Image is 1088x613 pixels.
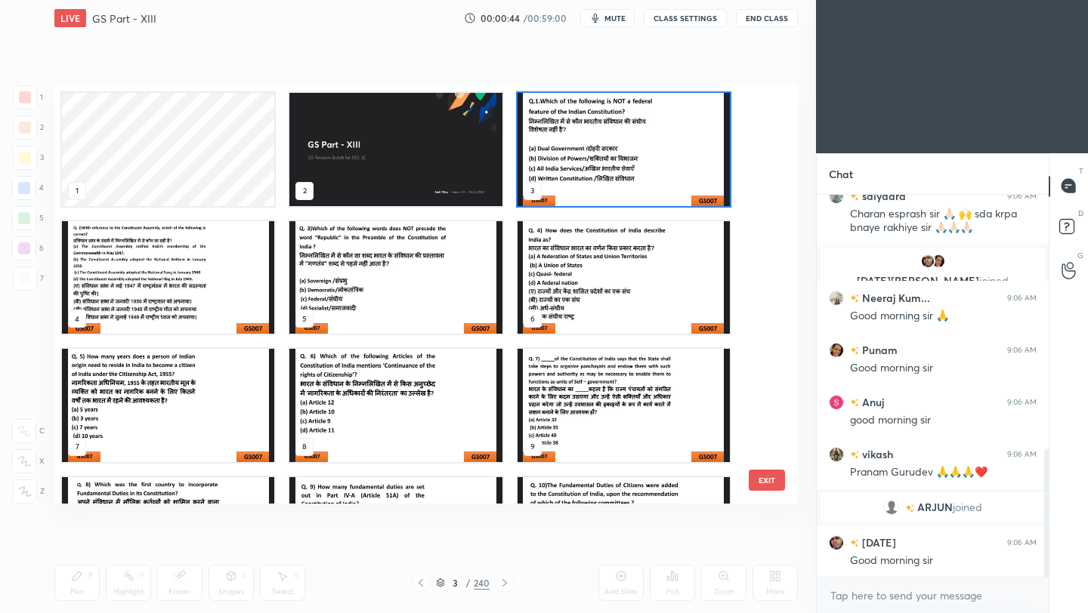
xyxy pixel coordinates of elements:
h6: [DATE] [859,534,896,550]
p: [DATE][PERSON_NAME] [830,275,1036,287]
h4: GS Part - XIII [92,11,156,26]
button: mute [580,9,635,27]
p: D [1078,208,1083,219]
img: ad9b1ca7378248a280ec44d6413dd476.jpg [829,342,844,357]
div: 3 [448,578,463,587]
span: mute [604,13,626,23]
button: EXIT [749,470,785,491]
img: no-rating-badge.077c3623.svg [850,451,859,459]
div: / [466,578,471,587]
div: 7 [13,266,44,291]
span: joined [979,273,1009,288]
div: Good morning sir [850,361,1037,376]
div: C [12,419,45,443]
div: Pranam Gurudev 🙏🙏🙏❤️ [850,465,1037,480]
p: T [1079,165,1083,177]
div: grid [817,195,1049,578]
div: 4 [12,176,44,200]
img: 1759462525SZ28MR.pdf [518,349,730,462]
img: 1759462525SZ28MR.pdf [289,349,502,462]
div: Good morning sir 🙏 [850,309,1037,324]
img: default.png [884,500,899,515]
img: 1759462525SZ28MR.pdf [62,221,274,334]
div: 9:06 AM [1007,191,1037,200]
img: 06c27e9ced5649a09d6b03e217b241ec.jpg [829,446,844,461]
img: no-rating-badge.077c3623.svg [905,504,914,512]
div: 9:06 AM [1007,449,1037,458]
div: 9:06 AM [1007,293,1037,302]
div: 3 [13,146,44,170]
h6: Punam [859,342,898,358]
img: 1759462525SZ28MR.pdf [518,221,730,334]
img: 3 [829,394,844,409]
img: 1759462525SZ28MR.pdf [289,221,502,334]
div: 9:06 AM [1007,397,1037,406]
h6: Neeraj Kum... [859,290,930,306]
button: End Class [736,9,798,27]
p: G [1077,250,1083,261]
div: 2 [13,116,44,140]
button: CLASS SETTINGS [644,9,727,27]
span: joined [953,501,982,513]
div: 240 [474,576,490,590]
img: 1759462525SZ28MR.pdf [62,477,274,590]
img: 6d7800d0444a4b94a59275cba0dd1fea.jpg [829,188,844,203]
img: 1759462525SZ28MR.pdf [518,93,730,206]
div: X [12,449,45,473]
div: 5 [12,206,44,230]
div: Good morning sir [850,553,1037,568]
h6: saiyaara [859,188,906,204]
div: good morning sir [850,413,1037,428]
div: grid [54,85,771,504]
img: ad9b1ca7378248a280ec44d6413dd476.jpg [931,254,946,269]
div: Z [13,479,45,504]
span: ARJUN [917,501,953,513]
div: 1 [13,85,43,109]
img: no-rating-badge.077c3623.svg [850,347,859,355]
img: 9081843af544456586c459531e725913.jpg [829,290,844,305]
img: no-rating-badge.077c3623.svg [850,193,859,201]
img: f7b4be62-a009-11f0-9027-9eb52e4117c4.jpg [289,93,502,206]
img: 1759462525SZ28MR.pdf [289,477,502,590]
img: 1564ccb988b748e299dc2aeb60f6b932.jpg [829,534,844,550]
img: 1759462525SZ28MR.pdf [62,349,274,462]
div: 9:06 AM [1007,345,1037,354]
div: LIVE [54,9,86,27]
h6: vikash [859,446,893,462]
p: Chat [817,154,865,194]
div: 6 [12,236,44,260]
div: Charan esprash sir 🙏🏻 🙌 sda krpa bnaye rakhiye sir 🙏🏻🙏🏻🙏🏻 [850,207,1037,236]
img: no-rating-badge.077c3623.svg [850,399,859,407]
div: 9:06 AM [1007,538,1037,547]
img: no-rating-badge.077c3623.svg [850,294,859,303]
img: 1759462525SZ28MR.pdf [518,477,730,590]
h6: Anuj [859,394,884,410]
img: 1564ccb988b748e299dc2aeb60f6b932.jpg [920,254,935,269]
img: no-rating-badge.077c3623.svg [850,539,859,547]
